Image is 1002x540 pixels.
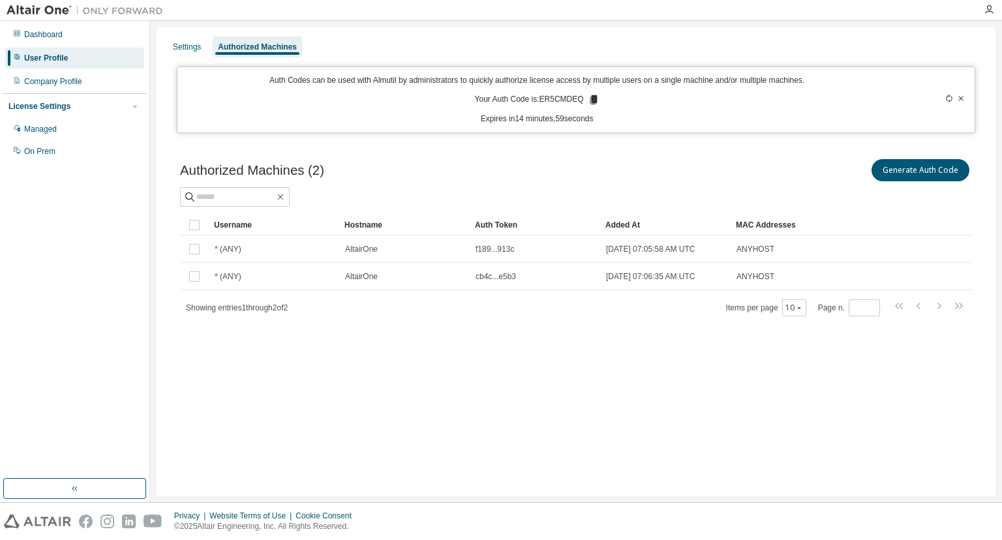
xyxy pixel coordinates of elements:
[215,244,241,254] span: * (ANY)
[185,75,888,86] p: Auth Codes can be used with Almutil by administrators to quickly authorize license access by mult...
[24,124,57,134] div: Managed
[475,215,595,235] div: Auth Token
[872,159,969,181] button: Generate Auth Code
[185,113,888,125] p: Expires in 14 minutes, 59 seconds
[7,4,170,17] img: Altair One
[180,163,324,178] span: Authorized Machines (2)
[606,244,695,254] span: [DATE] 07:05:58 AM UTC
[606,271,695,282] span: [DATE] 07:06:35 AM UTC
[736,215,835,235] div: MAC Addresses
[173,42,201,52] div: Settings
[8,101,70,112] div: License Settings
[605,215,725,235] div: Added At
[345,244,378,254] span: AltairOne
[100,515,114,528] img: instagram.svg
[726,299,806,316] span: Items per page
[344,215,464,235] div: Hostname
[736,271,774,282] span: ANYHOST
[24,53,68,63] div: User Profile
[345,271,378,282] span: AltairOne
[476,271,516,282] span: cb4c...e5b3
[186,303,288,312] span: Showing entries 1 through 2 of 2
[215,271,241,282] span: * (ANY)
[24,146,55,157] div: On Prem
[214,215,334,235] div: Username
[736,244,774,254] span: ANYHOST
[4,515,71,528] img: altair_logo.svg
[144,515,162,528] img: youtube.svg
[174,521,359,532] p: © 2025 Altair Engineering, Inc. All Rights Reserved.
[785,303,803,313] button: 10
[24,29,63,40] div: Dashboard
[475,94,600,106] p: Your Auth Code is: ER5CMDEQ
[209,511,296,521] div: Website Terms of Use
[296,511,359,521] div: Cookie Consent
[818,299,880,316] span: Page n.
[174,511,209,521] div: Privacy
[122,515,136,528] img: linkedin.svg
[24,76,82,87] div: Company Profile
[476,244,514,254] span: f189...913c
[79,515,93,528] img: facebook.svg
[218,42,297,52] div: Authorized Machines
